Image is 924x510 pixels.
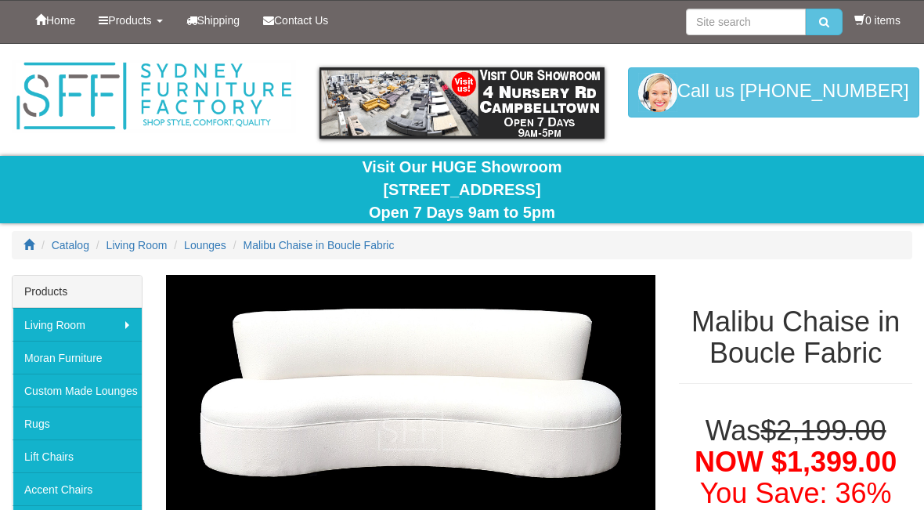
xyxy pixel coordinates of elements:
span: Home [46,14,75,27]
a: Living Room [106,239,168,251]
a: Products [87,1,174,40]
h1: Malibu Chaise in Boucle Fabric [679,306,912,368]
a: Rugs [13,407,142,439]
input: Site search [686,9,806,35]
a: Contact Us [251,1,340,40]
a: Living Room [13,308,142,341]
img: Sydney Furniture Factory [12,60,296,133]
a: Custom Made Lounges [13,374,142,407]
span: NOW $1,399.00 [695,446,897,478]
div: Visit Our HUGE Showroom [STREET_ADDRESS] Open 7 Days 9am to 5pm [12,156,912,223]
span: Products [108,14,151,27]
del: $2,199.00 [760,414,886,447]
a: Malibu Chaise in Boucle Fabric [244,239,395,251]
font: You Save: 36% [700,477,892,509]
a: Moran Furniture [13,341,142,374]
a: Home [23,1,87,40]
span: Contact Us [274,14,328,27]
a: Lounges [184,239,226,251]
a: Shipping [175,1,252,40]
span: Shipping [197,14,240,27]
h1: Was [679,415,912,508]
div: Products [13,276,142,308]
a: Accent Chairs [13,472,142,505]
a: Lift Chairs [13,439,142,472]
a: Catalog [52,239,89,251]
img: showroom.gif [319,67,604,139]
li: 0 items [854,13,901,28]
